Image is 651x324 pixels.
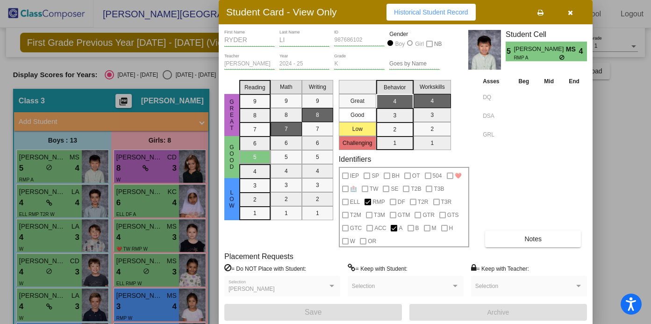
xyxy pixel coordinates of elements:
span: BH [392,170,400,181]
th: Asses [480,76,511,86]
span: NB [434,38,442,50]
span: [PERSON_NAME] [229,286,275,292]
span: 5 [506,46,514,57]
span: OR [368,236,376,247]
span: Archive [487,309,509,316]
th: Mid [537,76,561,86]
span: GTR [422,209,434,221]
label: = Keep with Student: [348,264,408,273]
span: GTM [398,209,410,221]
h3: Student Card - View Only [226,6,337,18]
th: End [561,76,587,86]
div: Boy [395,40,405,48]
span: 🏥 [350,183,357,194]
span: RMP A [514,54,559,61]
div: Girl [415,40,424,48]
input: assessment [483,109,508,123]
span: T3R [441,196,452,208]
label: = Keep with Teacher: [471,264,529,273]
span: Great [228,99,236,131]
input: grade [334,61,385,67]
label: Identifiers [339,155,371,164]
span: 504 [433,170,442,181]
span: Good [228,144,236,170]
span: MS [566,44,579,54]
span: M [432,223,436,234]
th: Beg [511,76,537,86]
span: Notes [524,235,542,243]
span: ❤️ [455,170,462,181]
span: ELL [350,196,360,208]
span: SP [372,170,379,181]
button: Save [224,304,402,321]
span: ACC [374,223,386,234]
input: assessment [483,128,508,142]
span: T2R [418,196,429,208]
label: Placement Requests [224,252,293,261]
input: Enter ID [334,37,385,43]
span: W [350,236,355,247]
span: B [415,223,419,234]
button: Historical Student Record [386,4,476,21]
span: GTS [447,209,459,221]
span: TW [370,183,379,194]
input: goes by name [389,61,440,67]
span: [PERSON_NAME] [514,44,565,54]
input: assessment [483,90,508,104]
span: H [449,223,453,234]
span: A [399,223,402,234]
span: RMP [372,196,385,208]
span: T3B [434,183,444,194]
span: OT [412,170,420,181]
button: Notes [485,230,581,247]
span: IEP [350,170,359,181]
label: = Do NOT Place with Student: [224,264,306,273]
span: DF [398,196,405,208]
span: SE [391,183,398,194]
span: Historical Student Record [394,8,468,16]
span: GTC [350,223,362,234]
input: teacher [224,61,275,67]
input: year [279,61,330,67]
span: T3M [374,209,385,221]
span: T2M [350,209,361,221]
span: Save [305,308,322,316]
mat-label: Gender [389,30,440,38]
h3: Student Cell [506,30,587,39]
span: 4 [579,46,587,57]
button: Archive [409,304,587,321]
span: Low [228,189,236,209]
span: T2B [411,183,421,194]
